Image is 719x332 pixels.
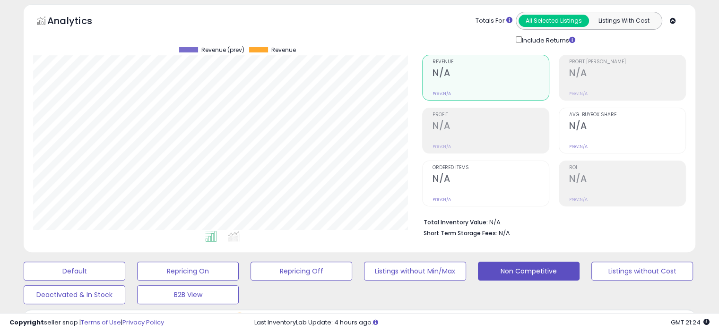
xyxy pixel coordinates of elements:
[137,285,239,304] button: B2B View
[9,318,44,327] strong: Copyright
[589,15,659,27] button: Listings With Cost
[424,216,679,227] li: N/A
[569,165,685,170] span: ROI
[499,229,510,238] span: N/A
[424,229,497,237] b: Short Term Storage Fees:
[433,112,549,118] span: Profit
[433,173,549,186] h2: N/A
[569,120,685,133] h2: N/A
[509,34,587,45] div: Include Returns
[137,262,239,281] button: Repricing On
[122,318,164,327] a: Privacy Policy
[47,14,111,30] h5: Analytics
[234,313,244,323] button: ×
[671,318,710,327] span: 2025-09-12 21:24 GMT
[476,17,512,26] div: Totals For
[569,173,685,186] h2: N/A
[569,60,685,65] span: Profit [PERSON_NAME]
[433,120,549,133] h2: N/A
[478,262,580,281] button: Non Competitive
[254,318,710,327] div: Last InventoryLab Update: 4 hours ago.
[81,318,121,327] a: Terms of Use
[271,47,296,53] span: Revenue
[569,68,685,80] h2: N/A
[433,196,451,202] small: Prev: N/A
[364,262,466,281] button: Listings without Min/Max
[24,262,125,281] button: Default
[433,165,549,170] span: Ordered Items
[433,91,451,96] small: Prev: N/A
[519,15,589,27] button: All Selected Listings
[569,91,588,96] small: Prev: N/A
[433,68,549,80] h2: N/A
[569,112,685,118] span: Avg. Buybox Share
[433,144,451,149] small: Prev: N/A
[591,262,693,281] button: Listings without Cost
[433,60,549,65] span: Revenue
[569,196,588,202] small: Prev: N/A
[569,144,588,149] small: Prev: N/A
[424,218,488,226] b: Total Inventory Value:
[24,285,125,304] button: Deactivated & In Stock
[9,318,164,327] div: seller snap | |
[201,47,244,53] span: Revenue (prev)
[251,262,352,281] button: Repricing Off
